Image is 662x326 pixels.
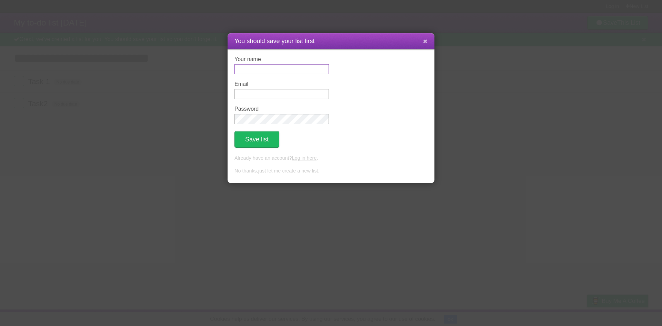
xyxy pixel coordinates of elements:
a: just let me create a new list [258,168,318,174]
label: Your name [234,56,329,62]
h1: You should save your list first [234,37,428,46]
button: Save list [234,131,279,148]
p: No thanks, . [234,167,428,175]
label: Email [234,81,329,87]
p: Already have an account? . [234,155,428,162]
a: Log in here [292,155,317,161]
label: Password [234,106,329,112]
